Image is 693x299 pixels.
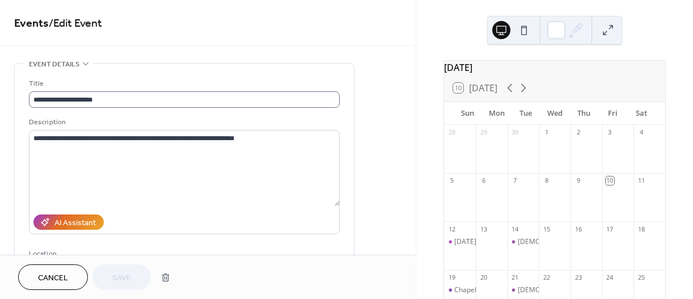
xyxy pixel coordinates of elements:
div: 4 [637,128,645,137]
div: 11 [637,176,645,185]
div: 30 [511,128,519,137]
div: 22 [542,273,551,282]
div: Bible Study [508,285,539,295]
div: 28 [447,128,456,137]
div: Chapel Service 9am [444,285,476,295]
button: AI Assistant [33,214,104,230]
div: Tue [511,102,540,125]
span: Cancel [38,272,68,284]
div: 15 [542,225,551,233]
div: Mon [482,102,511,125]
div: [DEMOGRAPHIC_DATA] Study [518,285,612,295]
div: 21 [511,273,519,282]
div: Thu [569,102,598,125]
div: 1 [542,128,551,137]
span: / Edit Event [49,12,102,35]
a: Events [14,12,49,35]
div: Bible Study [508,237,539,247]
div: 12 [447,225,456,233]
div: Location [29,248,337,260]
div: 29 [479,128,488,137]
div: Chapel Service 9am [454,285,517,295]
div: 20 [479,273,488,282]
span: Event details [29,58,79,70]
div: Fri [598,102,627,125]
div: [DATE] Chapel Service [454,237,525,247]
div: 7 [511,176,519,185]
div: 18 [637,225,645,233]
div: 9 [574,176,582,185]
div: [DEMOGRAPHIC_DATA] Study [518,237,612,247]
button: Cancel [18,264,88,290]
div: AI Assistant [54,217,96,229]
div: Sunday Chapel Service [444,237,476,247]
div: [DATE] [444,61,665,74]
div: 16 [574,225,582,233]
div: 24 [606,273,614,282]
div: Description [29,116,337,128]
div: Sun [453,102,482,125]
div: Wed [540,102,569,125]
div: 14 [511,225,519,233]
div: 17 [606,225,614,233]
div: Sat [627,102,656,125]
div: 5 [447,176,456,185]
div: 8 [542,176,551,185]
div: 2 [574,128,582,137]
div: 10 [606,176,614,185]
div: 25 [637,273,645,282]
div: 19 [447,273,456,282]
div: 3 [606,128,614,137]
div: 13 [479,225,488,233]
div: 6 [479,176,488,185]
div: 23 [574,273,582,282]
div: Title [29,78,337,90]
